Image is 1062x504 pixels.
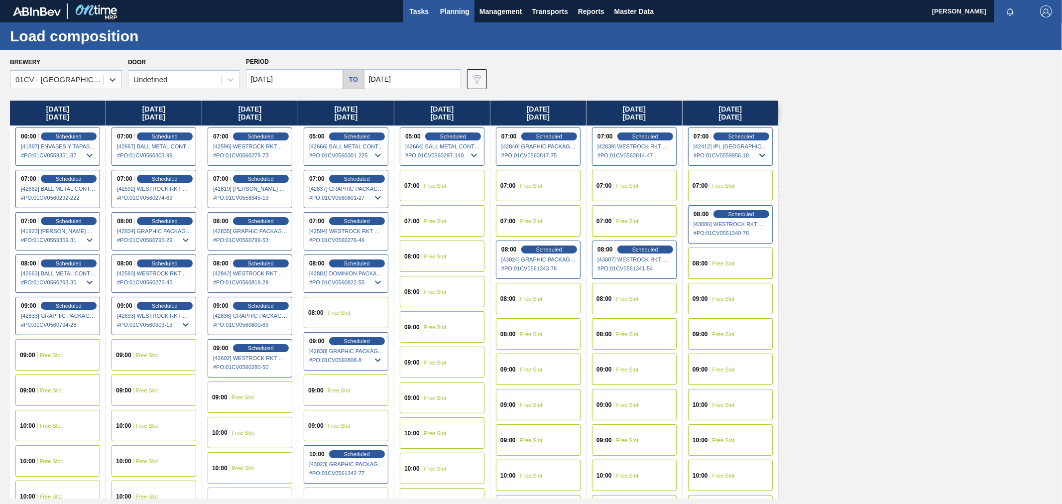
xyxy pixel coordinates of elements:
[116,494,131,500] span: 10:00
[213,192,288,204] span: # PO : 01CV0558945-19
[212,430,228,436] span: 10:00
[500,402,516,408] span: 09:00
[712,437,735,443] span: Free Slot
[501,133,517,139] span: 07:00
[152,218,178,224] span: Scheduled
[404,395,420,401] span: 09:00
[21,143,96,149] span: [41897] ENVASES Y TAPAS MODELO S A DE - 0008257397
[616,473,639,479] span: Free Slot
[13,7,61,16] img: TNhmsLtSVTkK8tSr43FrP2fwEKptu5GPRR3wAAAABJRU5ErkJggg==
[712,260,735,266] span: Free Slot
[308,387,324,393] span: 09:00
[309,260,325,266] span: 08:00
[213,133,229,139] span: 07:00
[616,218,639,224] span: Free Slot
[309,451,325,457] span: 10:00
[213,149,288,161] span: # PO : 01CV0560278-73
[344,451,370,457] span: Scheduled
[309,276,384,288] span: # PO : 01CV0560822-55
[344,176,370,182] span: Scheduled
[328,423,351,429] span: Free Slot
[10,101,106,126] div: [DATE] [DATE]
[728,133,754,139] span: Scheduled
[309,192,384,204] span: # PO : 01CV0560801-27
[728,211,754,217] span: Scheduled
[596,331,612,337] span: 08:00
[404,324,420,330] span: 09:00
[693,183,708,189] span: 07:00
[117,228,192,234] span: [42834] GRAPHIC PACKAGING INTERNATIONA - 0008221069
[309,149,384,161] span: # PO : 01CV0560301-225
[21,176,36,182] span: 07:00
[683,101,778,126] div: [DATE] [DATE]
[500,296,516,302] span: 08:00
[597,256,672,262] span: [43007] WESTROCK RKT COMPANY CORRUGATE - 0008365594
[408,5,430,17] span: Tasks
[117,176,132,182] span: 07:00
[117,133,132,139] span: 07:00
[21,319,96,331] span: # PO : 01CV0560794-28
[597,143,672,149] span: [42839] WESTROCK RKT COMPANY CORRUGATE - 0008365594
[616,402,639,408] span: Free Slot
[694,143,768,149] span: [42412] IPL USA INC - 0008221130
[712,473,735,479] span: Free Slot
[501,143,576,149] span: [42840] GRAPHIC PACKAGING INTERNATIONA - 0008221069
[117,149,192,161] span: # PO : 01CV0560303-99
[117,319,192,331] span: # PO : 01CV0560309-13
[587,101,682,126] div: [DATE] [DATE]
[21,133,36,139] span: 00:00
[424,253,447,259] span: Free Slot
[440,5,470,17] span: Planning
[424,395,447,401] span: Free Slot
[21,218,36,224] span: 07:00
[404,360,420,366] span: 09:00
[364,69,461,89] input: mm/dd/yyyy
[309,143,384,149] span: [42666] BALL METAL CONTAINER GROUP - 0008221649
[694,211,709,217] span: 08:00
[56,303,82,309] span: Scheduled
[117,276,192,288] span: # PO : 01CV0560275-45
[349,76,358,83] h5: to
[536,247,562,252] span: Scheduled
[693,473,708,479] span: 10:00
[212,394,228,400] span: 09:00
[128,59,146,66] label: Door
[632,133,658,139] span: Scheduled
[117,270,192,276] span: [42593] WESTROCK RKT COMPANY CORRUGATE - 0008365594
[500,331,516,337] span: 08:00
[232,430,254,436] span: Free Slot
[693,296,708,302] span: 09:00
[694,149,768,161] span: # PO : 01CV0559956-18
[213,345,229,351] span: 09:00
[424,324,447,330] span: Free Slot
[213,319,288,331] span: # PO : 01CV0560800-69
[152,176,178,182] span: Scheduled
[405,143,480,149] span: [42664] BALL METAL CONTAINER GROUP - 0008221649
[712,402,735,408] span: Free Slot
[117,186,192,192] span: [42592] WESTROCK RKT COMPANY CORRUGATE - 0008365594
[694,227,768,239] span: # PO : 01CV0561340-78
[614,5,654,17] span: Master Data
[136,494,158,500] span: Free Slot
[520,437,543,443] span: Free Slot
[56,133,82,139] span: Scheduled
[596,218,612,224] span: 07:00
[424,430,447,436] span: Free Slot
[616,437,639,443] span: Free Slot
[20,352,35,358] span: 09:00
[616,183,639,189] span: Free Slot
[490,101,586,126] div: [DATE] [DATE]
[532,5,568,17] span: Transports
[20,387,35,393] span: 09:00
[309,338,325,344] span: 09:00
[213,143,288,149] span: [42596] WESTROCK RKT COMPANY CORRUGATE - 0008365594
[21,260,36,266] span: 08:00
[712,183,735,189] span: Free Slot
[117,234,192,246] span: # PO : 01CV0560795-29
[202,101,298,126] div: [DATE] [DATE]
[471,73,483,85] img: icon-filter-gray
[213,313,288,319] span: [42836] GRAPHIC PACKAGING INTERNATIONA - 0008221069
[404,466,420,472] span: 10:00
[309,218,325,224] span: 07:00
[344,260,370,266] span: Scheduled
